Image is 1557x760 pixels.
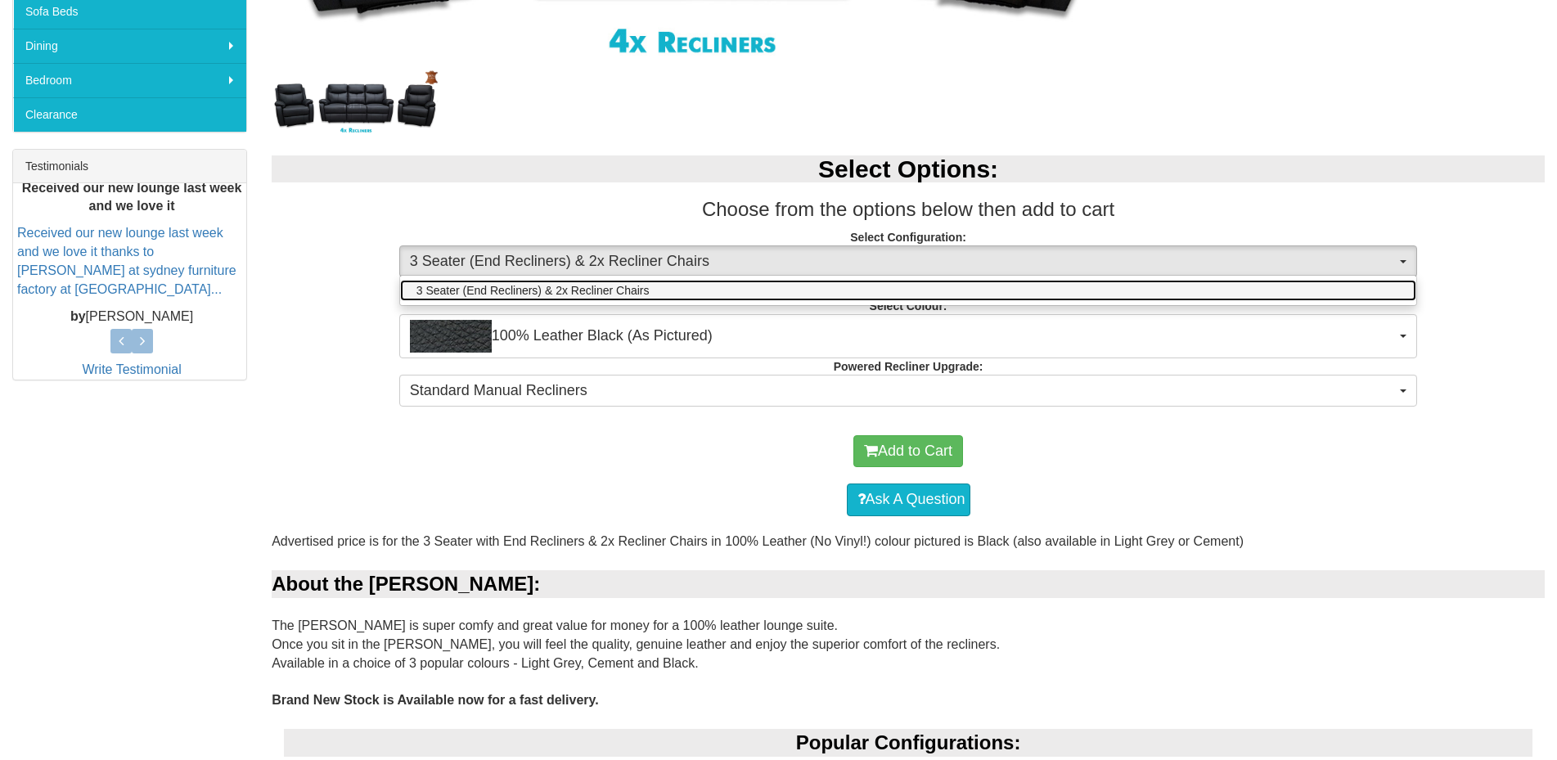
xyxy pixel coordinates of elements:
a: Received our new lounge last week and we love it thanks to [PERSON_NAME] at sydney furniture fact... [17,226,236,296]
b: Select Options: [818,155,998,182]
button: 100% Leather Black (As Pictured)100% Leather Black (As Pictured) [399,314,1418,358]
a: Clearance [13,97,246,132]
div: Testimonials [13,150,246,183]
div: About the [PERSON_NAME]: [272,570,1545,598]
span: Standard Manual Recliners [410,380,1397,402]
b: Received our new lounge last week and we love it [22,181,242,214]
h3: Choose from the options below then add to cart [272,199,1545,220]
a: Bedroom [13,63,246,97]
button: 3 Seater (End Recliners) & 2x Recliner Chairs [399,245,1418,278]
span: 3 Seater (End Recliners) & 2x Recliner Chairs [410,251,1397,272]
strong: Select Configuration: [850,231,966,244]
div: Popular Configurations: [284,729,1532,757]
b: Brand New Stock is Available now for a fast delivery. [272,693,599,707]
strong: Select Colour: [870,299,947,313]
a: Dining [13,29,246,63]
span: 100% Leather Black (As Pictured) [410,320,1397,353]
a: Write Testimonial [82,362,181,376]
span: 3 Seater (End Recliners) & 2x Recliner Chairs [416,282,650,299]
p: [PERSON_NAME] [17,308,246,326]
b: by [70,309,86,323]
img: 100% Leather Black (As Pictured) [410,320,492,353]
button: Add to Cart [853,435,963,468]
button: Standard Manual Recliners [399,375,1418,407]
a: Ask A Question [847,483,970,516]
strong: Powered Recliner Upgrade: [834,360,983,373]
